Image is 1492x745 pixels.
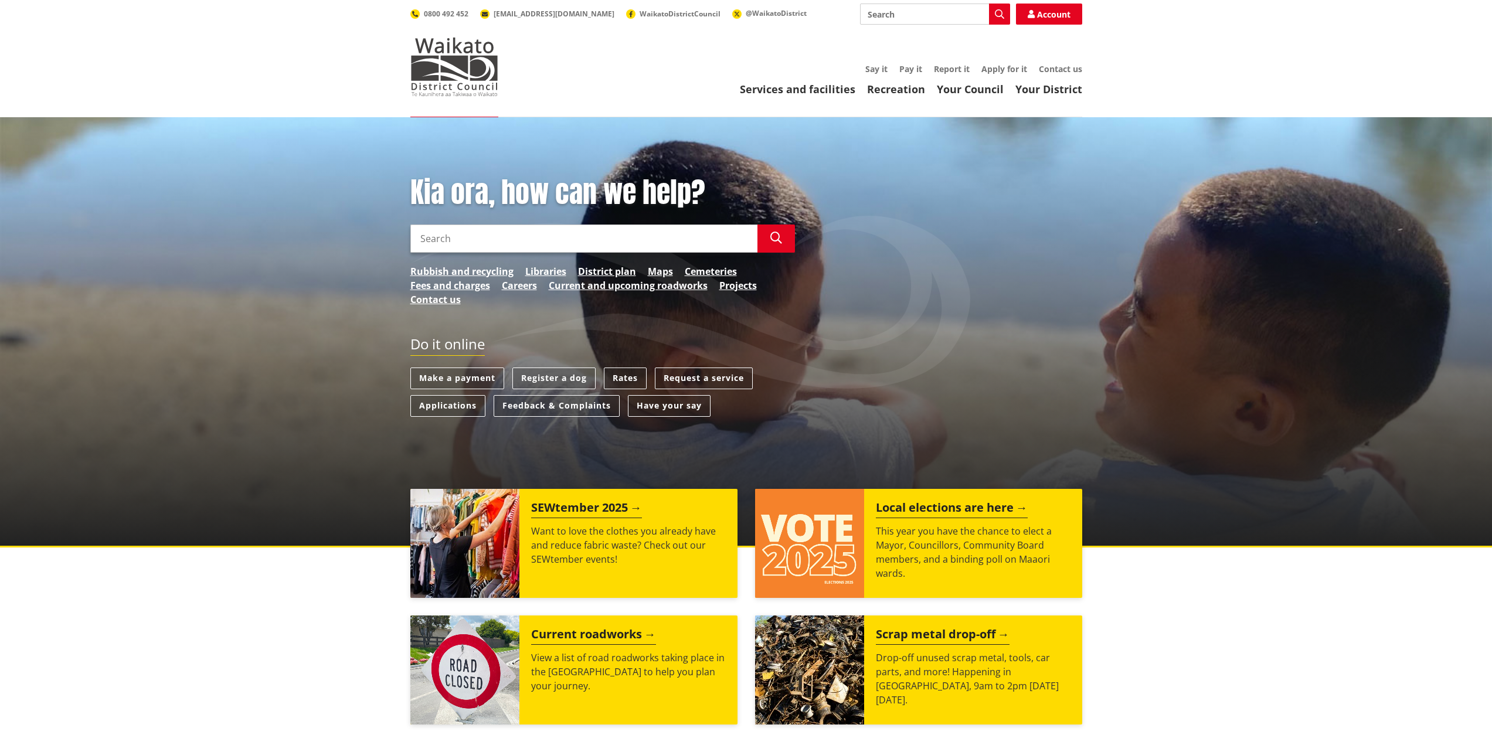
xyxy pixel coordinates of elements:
[899,63,922,74] a: Pay it
[549,278,708,292] a: Current and upcoming roadworks
[1039,63,1082,74] a: Contact us
[732,8,807,18] a: @WaikatoDistrict
[410,489,519,598] img: SEWtember
[531,651,726,693] p: View a list of road roadworks taking place in the [GEOGRAPHIC_DATA] to help you plan your journey.
[860,4,1010,25] input: Search input
[604,368,647,389] a: Rates
[740,82,855,96] a: Services and facilities
[531,501,642,518] h2: SEWtember 2025
[876,524,1070,580] p: This year you have the chance to elect a Mayor, Councillors, Community Board members, and a bindi...
[502,278,537,292] a: Careers
[578,264,636,278] a: District plan
[410,38,498,96] img: Waikato District Council - Te Kaunihera aa Takiwaa o Waikato
[685,264,737,278] a: Cemeteries
[1015,82,1082,96] a: Your District
[410,615,737,724] a: Current roadworks View a list of road roadworks taking place in the [GEOGRAPHIC_DATA] to help you...
[512,368,596,389] a: Register a dog
[410,395,485,417] a: Applications
[531,627,656,645] h2: Current roadworks
[981,63,1027,74] a: Apply for it
[531,524,726,566] p: Want to love the clothes you already have and reduce fabric waste? Check out our SEWtember events!
[655,368,753,389] a: Request a service
[480,9,614,19] a: [EMAIL_ADDRESS][DOMAIN_NAME]
[876,651,1070,707] p: Drop-off unused scrap metal, tools, car parts, and more! Happening in [GEOGRAPHIC_DATA], 9am to 2...
[876,501,1028,518] h2: Local elections are here
[410,615,519,724] img: Road closed sign
[755,615,1082,724] a: A massive pile of rusted scrap metal, including wheels and various industrial parts, under a clea...
[410,278,490,292] a: Fees and charges
[876,627,1010,645] h2: Scrap metal drop-off
[410,336,485,356] h2: Do it online
[934,63,970,74] a: Report it
[755,489,1082,598] a: Local elections are here This year you have the chance to elect a Mayor, Councillors, Community B...
[626,9,720,19] a: WaikatoDistrictCouncil
[1016,4,1082,25] a: Account
[410,292,461,307] a: Contact us
[746,8,807,18] span: @WaikatoDistrict
[494,395,620,417] a: Feedback & Complaints
[865,63,888,74] a: Say it
[628,395,711,417] a: Have your say
[640,9,720,19] span: WaikatoDistrictCouncil
[410,368,504,389] a: Make a payment
[494,9,614,19] span: [EMAIL_ADDRESS][DOMAIN_NAME]
[410,9,468,19] a: 0800 492 452
[410,224,757,253] input: Search input
[648,264,673,278] a: Maps
[525,264,566,278] a: Libraries
[424,9,468,19] span: 0800 492 452
[755,615,864,724] img: Scrap metal collection
[410,489,737,598] a: SEWtember 2025 Want to love the clothes you already have and reduce fabric waste? Check out our S...
[867,82,925,96] a: Recreation
[755,489,864,598] img: Vote 2025
[937,82,1004,96] a: Your Council
[410,176,795,210] h1: Kia ora, how can we help?
[719,278,757,292] a: Projects
[410,264,514,278] a: Rubbish and recycling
